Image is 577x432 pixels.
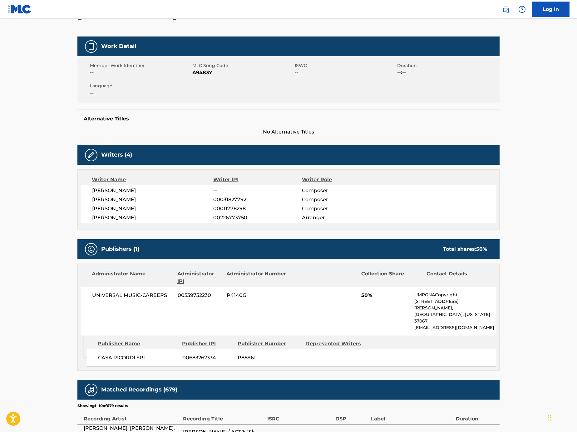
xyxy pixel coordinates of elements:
div: Drag [548,408,551,427]
span: Composer [302,196,383,203]
div: DSP [335,409,368,423]
span: -- [90,89,191,97]
span: UNIVERSAL MUSIC-CAREERS [92,292,173,299]
img: help [518,6,526,13]
div: Total shares: [443,245,487,253]
span: [PERSON_NAME] [92,205,213,212]
h5: Publishers (1) [101,245,139,253]
p: [STREET_ADDRESS][PERSON_NAME], [414,298,496,311]
span: A9483Y [192,69,293,76]
div: Contact Details [427,270,487,285]
div: Administrator IPI [177,270,222,285]
div: Label [371,409,452,423]
a: Log In [532,2,570,17]
div: ISRC [267,409,332,423]
img: Writers [87,151,95,159]
span: -- [295,69,396,76]
span: 00226773750 [213,214,302,221]
div: Writer Role [302,176,383,183]
span: -- [90,69,191,76]
span: Composer [302,205,383,212]
h5: Writers (4) [101,151,132,158]
span: 00011778298 [213,205,302,212]
p: UMPGNACopyright [414,292,496,298]
span: Duration [397,62,498,69]
img: Publishers [87,245,95,253]
a: Public Search [500,3,512,16]
span: Language [90,83,191,89]
h5: Alternative Titles [84,116,493,122]
span: Member Work Identifier [90,62,191,69]
div: Recording Title [183,409,264,423]
span: Composer [302,187,383,194]
img: MLC Logo [7,5,32,14]
span: No Alternative Titles [77,128,500,136]
span: 00683262334 [182,354,233,362]
span: ISWC [295,62,396,69]
img: Matched Recordings [87,386,95,394]
div: Writer Name [92,176,213,183]
span: CASA RICORDI SRL. [98,354,178,362]
div: Help [516,3,528,16]
span: -- [213,187,302,194]
iframe: Chat Widget [546,402,577,432]
span: P88961 [238,354,301,362]
div: Recording Artist [84,409,180,423]
span: 00539732230 [178,292,222,299]
div: Publisher Name [98,340,177,347]
p: [GEOGRAPHIC_DATA], [US_STATE] 37067 [414,311,496,324]
span: 50% [361,292,410,299]
img: search [502,6,510,13]
span: --:-- [397,69,498,76]
div: Administrator Number [226,270,287,285]
h5: Matched Recordings (679) [101,386,177,393]
span: 50 % [476,246,487,252]
div: Duration [456,409,496,423]
p: [EMAIL_ADDRESS][DOMAIN_NAME] [414,324,496,331]
span: [PERSON_NAME] [92,214,213,221]
div: Writer IPI [213,176,302,183]
span: P4140G [227,292,287,299]
div: Represented Writers [306,340,370,347]
span: [PERSON_NAME] [92,187,213,194]
span: 00031827792 [213,196,302,203]
h5: Work Detail [101,43,136,50]
p: Showing 1 - 10 of 679 results [77,403,128,409]
div: Publisher IPI [182,340,233,347]
div: Collection Share [361,270,422,285]
span: MLC Song Code [192,62,293,69]
span: [PERSON_NAME] [92,196,213,203]
div: Publisher Number [238,340,301,347]
img: Work Detail [87,43,95,50]
span: Arranger [302,214,383,221]
div: Administrator Name [92,270,173,285]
